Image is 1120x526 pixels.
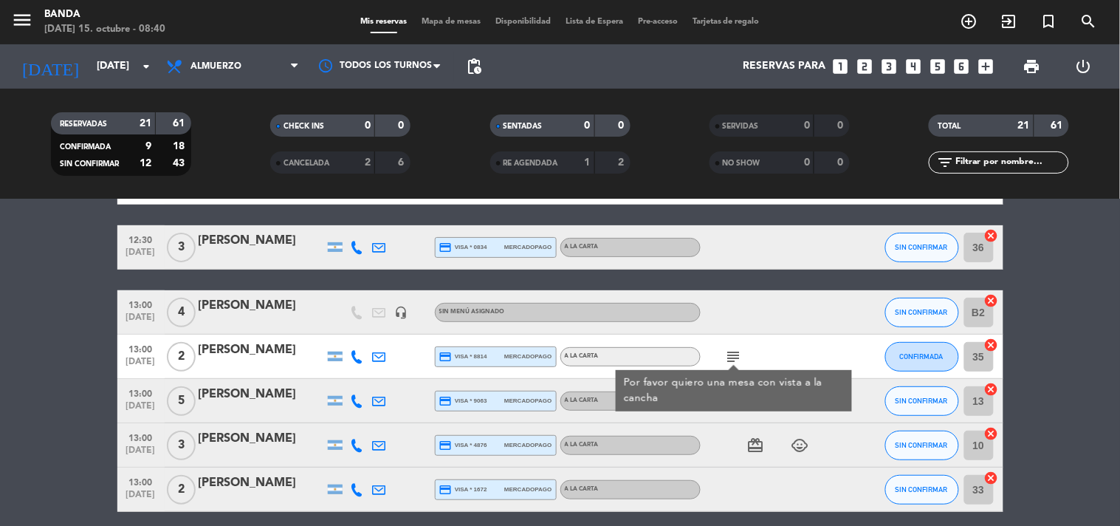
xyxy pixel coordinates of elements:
i: credit_card [439,483,453,496]
span: A LA CARTA [565,353,599,359]
span: TOTAL [938,123,961,130]
i: cancel [984,426,999,441]
div: [PERSON_NAME] [199,341,324,360]
span: visa * 1672 [439,483,487,496]
div: [DATE] 15. octubre - 08:40 [44,22,165,37]
span: Sin menú asignado [439,309,505,315]
i: turned_in_not [1040,13,1058,30]
i: looks_one [831,57,850,76]
span: print [1023,58,1041,75]
i: cancel [984,471,999,485]
span: SIN CONFIRMAR [896,308,948,316]
button: CONFIRMADA [885,342,959,372]
i: add_box [977,57,996,76]
span: visa * 8814 [439,350,487,363]
i: looks_3 [879,57,899,76]
span: [DATE] [123,401,159,418]
span: 5 [167,386,196,416]
span: CHECK INS [284,123,324,130]
strong: 2 [618,157,627,168]
i: child_care [791,437,809,454]
i: cancel [984,228,999,243]
strong: 0 [399,120,408,131]
span: SIN CONFIRMAR [60,160,119,168]
span: CONFIRMADA [60,143,111,151]
span: RESERVADAS [60,120,107,128]
span: [DATE] [123,247,159,264]
strong: 9 [145,141,151,151]
span: A LA CARTA [565,486,599,492]
span: A LA CARTA [565,442,599,448]
strong: 0 [365,120,371,131]
span: 13:00 [123,428,159,445]
span: Pre-acceso [631,18,685,26]
span: [DATE] [123,490,159,507]
span: SIN CONFIRMAR [896,397,948,405]
span: [DATE] [123,445,159,462]
span: visa * 4876 [439,439,487,452]
button: menu [11,9,33,36]
span: 13:00 [123,340,159,357]
strong: 0 [804,157,810,168]
i: search [1080,13,1098,30]
i: power_settings_new [1074,58,1092,75]
span: Tarjetas de regalo [685,18,767,26]
i: cancel [984,293,999,308]
span: NO SHOW [723,160,760,167]
i: credit_card [439,241,453,254]
strong: 2 [365,157,371,168]
span: mercadopago [504,242,552,252]
i: credit_card [439,394,453,408]
strong: 12 [140,158,151,168]
span: 13:00 [123,296,159,312]
strong: 1 [585,157,591,168]
i: credit_card [439,439,453,452]
span: SERVIDAS [723,123,759,130]
span: SENTADAS [504,123,543,130]
span: mercadopago [504,352,552,361]
span: pending_actions [465,58,483,75]
i: looks_6 [952,57,972,76]
span: visa * 0834 [439,241,487,254]
strong: 61 [173,118,188,129]
span: Lista de Espera [558,18,631,26]
span: 3 [167,431,196,460]
i: credit_card [439,350,453,363]
span: 2 [167,475,196,505]
span: CANCELADA [284,160,329,167]
span: Almuerzo [190,61,241,72]
i: exit_to_app [1000,13,1018,30]
span: Mis reservas [353,18,414,26]
span: SIN CONFIRMAR [896,441,948,449]
i: looks_two [855,57,874,76]
i: add_circle_outline [961,13,978,30]
span: 13:00 [123,473,159,490]
span: 12:30 [123,230,159,247]
span: [DATE] [123,312,159,329]
button: SIN CONFIRMAR [885,431,959,460]
strong: 0 [585,120,591,131]
strong: 21 [1018,120,1030,131]
i: cancel [984,338,999,352]
div: [PERSON_NAME] [199,231,324,250]
span: CONFIRMADA [900,352,944,361]
div: [PERSON_NAME] [199,474,324,493]
i: looks_4 [904,57,923,76]
i: looks_5 [928,57,947,76]
i: arrow_drop_down [137,58,155,75]
input: Filtrar por nombre... [954,154,1068,171]
div: [PERSON_NAME] [199,296,324,315]
i: cancel [984,382,999,397]
i: card_giftcard [747,437,765,454]
span: mercadopago [504,440,552,450]
div: [PERSON_NAME] [199,385,324,404]
span: Mapa de mesas [414,18,488,26]
button: SIN CONFIRMAR [885,386,959,416]
i: headset_mic [395,306,408,319]
span: [DATE] [123,357,159,374]
span: visa * 9063 [439,394,487,408]
div: [PERSON_NAME] [199,429,324,448]
span: mercadopago [504,485,552,494]
strong: 18 [173,141,188,151]
span: RE AGENDADA [504,160,558,167]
